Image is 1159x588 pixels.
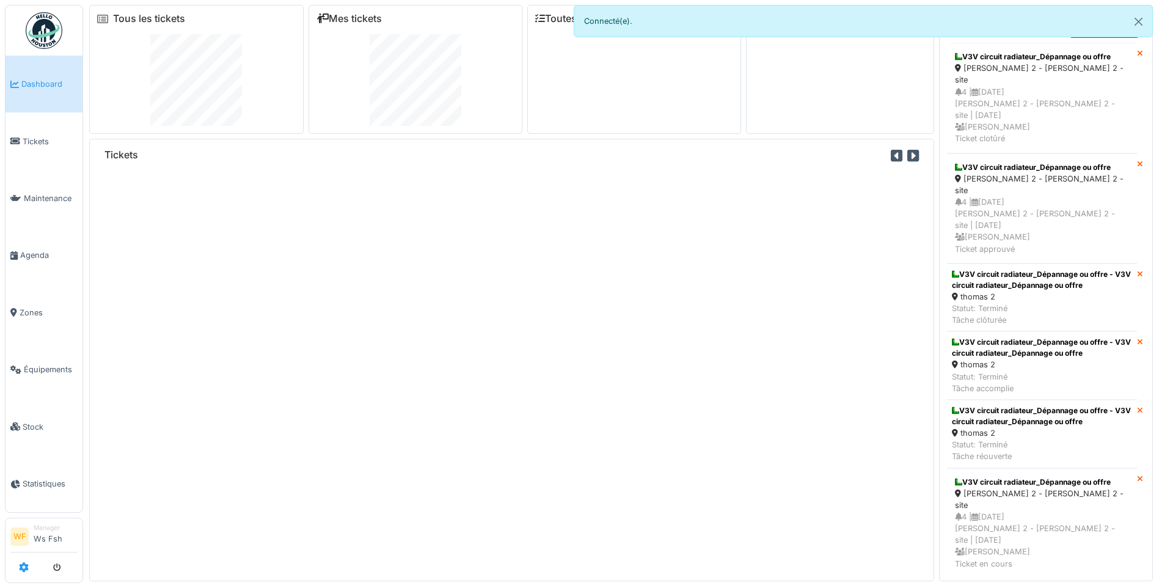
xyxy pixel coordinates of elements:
[955,162,1129,173] div: V3V circuit radiateur_Dépannage ou offre
[952,371,1132,394] div: Statut: Terminé Tâche accomplie
[947,153,1137,263] a: V3V circuit radiateur_Dépannage ou offre [PERSON_NAME] 2 - [PERSON_NAME] 2 - site 4 |[DATE][PERSO...
[952,427,1132,439] div: thomas 2
[955,62,1129,86] div: [PERSON_NAME] 2 - [PERSON_NAME] 2 - site
[5,455,82,512] a: Statistiques
[574,5,1154,37] div: Connecté(e).
[1125,6,1152,38] button: Close
[23,136,78,147] span: Tickets
[952,269,1132,291] div: V3V circuit radiateur_Dépannage ou offre - V3V circuit radiateur_Dépannage ou offre
[955,477,1129,488] div: V3V circuit radiateur_Dépannage ou offre
[5,341,82,398] a: Équipements
[947,43,1137,153] a: V3V circuit radiateur_Dépannage ou offre [PERSON_NAME] 2 - [PERSON_NAME] 2 - site 4 |[DATE][PERSO...
[955,51,1129,62] div: V3V circuit radiateur_Dépannage ou offre
[952,337,1132,359] div: V3V circuit radiateur_Dépannage ou offre - V3V circuit radiateur_Dépannage ou offre
[5,112,82,169] a: Tickets
[952,303,1132,326] div: Statut: Terminé Tâche clôturée
[23,478,78,490] span: Statistiques
[23,421,78,433] span: Stock
[24,193,78,204] span: Maintenance
[955,86,1129,145] div: 4 | [DATE] [PERSON_NAME] 2 - [PERSON_NAME] 2 - site | [DATE] [PERSON_NAME] Ticket clotûré
[955,511,1129,570] div: 4 | [DATE] [PERSON_NAME] 2 - [PERSON_NAME] 2 - site | [DATE] [PERSON_NAME] Ticket en cours
[34,523,78,549] li: Ws Fsh
[952,291,1132,303] div: thomas 2
[5,227,82,284] a: Agenda
[5,170,82,227] a: Maintenance
[952,405,1132,427] div: V3V circuit radiateur_Dépannage ou offre - V3V circuit radiateur_Dépannage ou offre
[955,173,1129,196] div: [PERSON_NAME] 2 - [PERSON_NAME] 2 - site
[26,12,62,49] img: Badge_color-CXgf-gQk.svg
[5,284,82,341] a: Zones
[10,523,78,553] a: WF ManagerWs Fsh
[947,331,1137,400] a: V3V circuit radiateur_Dépannage ou offre - V3V circuit radiateur_Dépannage ou offre thomas 2 Stat...
[947,400,1137,468] a: V3V circuit radiateur_Dépannage ou offre - V3V circuit radiateur_Dépannage ou offre thomas 2 Stat...
[20,249,78,261] span: Agenda
[5,398,82,455] a: Stock
[113,13,185,24] a: Tous les tickets
[955,196,1129,255] div: 4 | [DATE] [PERSON_NAME] 2 - [PERSON_NAME] 2 - site | [DATE] [PERSON_NAME] Ticket approuvé
[955,488,1129,511] div: [PERSON_NAME] 2 - [PERSON_NAME] 2 - site
[947,263,1137,332] a: V3V circuit radiateur_Dépannage ou offre - V3V circuit radiateur_Dépannage ou offre thomas 2 Stat...
[947,468,1137,578] a: V3V circuit radiateur_Dépannage ou offre [PERSON_NAME] 2 - [PERSON_NAME] 2 - site 4 |[DATE][PERSO...
[535,13,626,24] a: Toutes les tâches
[10,527,29,546] li: WF
[20,307,78,318] span: Zones
[952,359,1132,370] div: thomas 2
[104,149,138,161] h6: Tickets
[24,364,78,375] span: Équipements
[21,78,78,90] span: Dashboard
[316,13,382,24] a: Mes tickets
[5,56,82,112] a: Dashboard
[34,523,78,532] div: Manager
[952,439,1132,462] div: Statut: Terminé Tâche réouverte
